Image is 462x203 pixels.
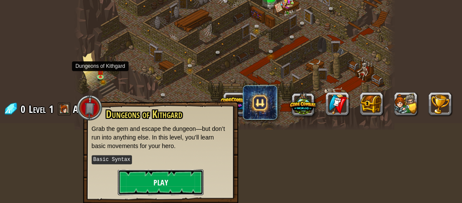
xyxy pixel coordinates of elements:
img: level-banner-unlock.png [97,67,103,77]
span: 0 [21,102,28,116]
span: Level [29,102,46,116]
span: Anonymous [73,102,113,116]
img: portrait.png [99,71,102,74]
span: Dungeons of Kithgard [106,107,182,121]
span: 1 [49,102,54,116]
button: Play [118,170,204,195]
kbd: Basic Syntax [92,155,132,164]
p: Grab the gem and escape the dungeon—but don’t run into anything else. In this level, you’ll learn... [92,124,230,150]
